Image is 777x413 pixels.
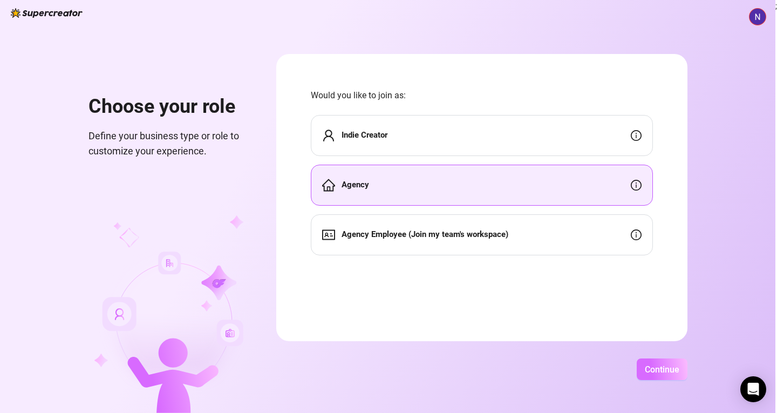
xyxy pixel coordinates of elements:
[631,229,642,240] span: info-circle
[342,180,369,189] strong: Agency
[740,376,766,402] div: Open Intercom Messenger
[342,229,508,239] strong: Agency Employee (Join my team's workspace)
[322,228,335,241] span: idcard
[749,9,766,25] img: ACg8ocKENsqAhk--uLl07ThLS8cht3qcs4WWkBEsZx6_l4D-ZXufdA=s96-c
[342,130,387,140] strong: Indie Creator
[631,180,642,191] span: info-circle
[88,128,250,159] span: Define your business type or role to customize your experience.
[631,130,642,141] span: info-circle
[322,129,335,142] span: user
[322,179,335,192] span: home
[88,95,250,119] h1: Choose your role
[311,89,653,102] span: Would you like to join as:
[645,364,679,375] span: Continue
[637,358,687,380] button: Continue
[11,8,83,18] img: logo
